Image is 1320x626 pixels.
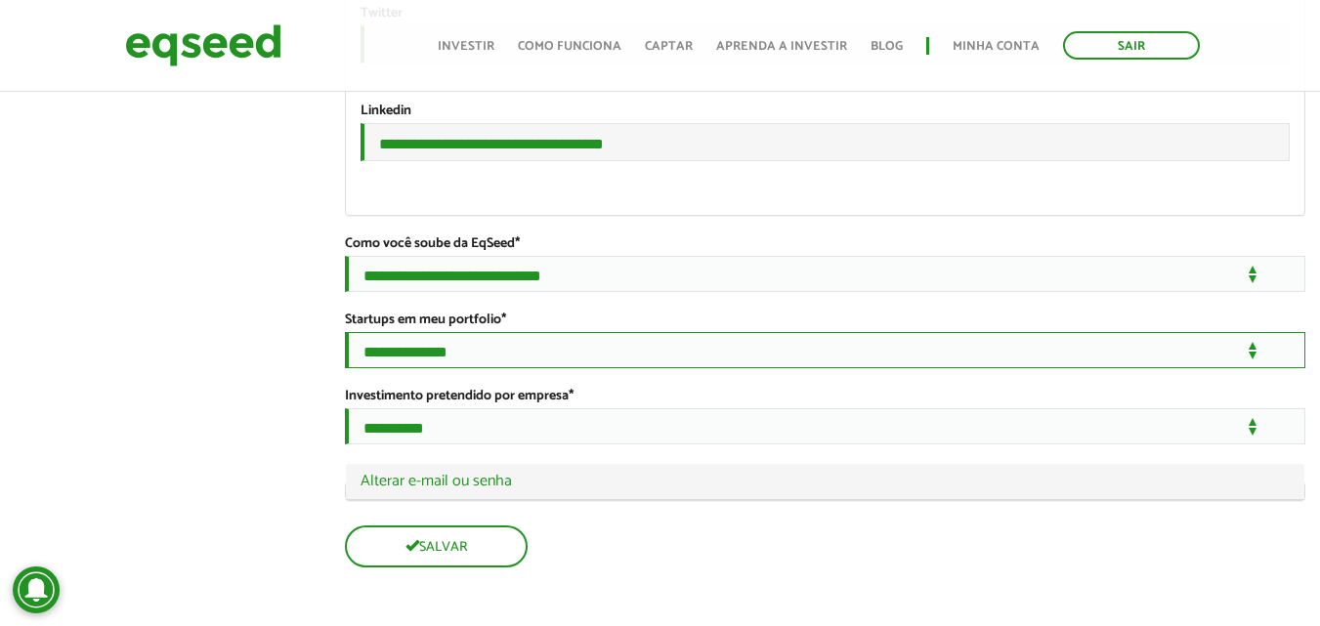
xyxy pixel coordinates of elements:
label: Startups em meu portfolio [345,313,506,327]
a: Minha conta [953,40,1040,53]
a: Sair [1063,31,1200,60]
a: Blog [871,40,903,53]
a: Como funciona [518,40,621,53]
label: Linkedin [361,104,411,118]
label: Como você soube da EqSeed [345,237,520,251]
button: Salvar [345,525,528,567]
a: Alterar e-mail ou senha [361,474,1290,489]
a: Captar [645,40,693,53]
img: EqSeed [125,20,281,71]
a: Aprenda a investir [716,40,847,53]
span: Este campo é obrigatório. [569,385,574,407]
label: Investimento pretendido por empresa [345,390,574,403]
span: Este campo é obrigatório. [515,232,520,255]
a: Investir [438,40,494,53]
span: Este campo é obrigatório. [501,309,506,331]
